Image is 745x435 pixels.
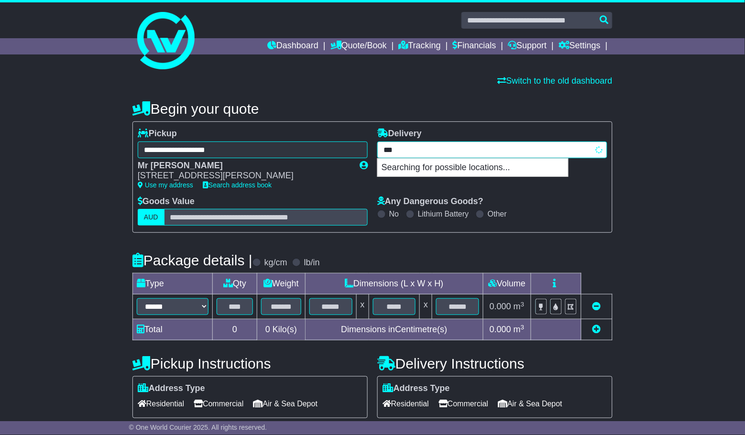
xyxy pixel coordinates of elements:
td: Volume [483,273,531,294]
td: Type [133,273,213,294]
a: Search address book [203,181,272,189]
label: Delivery [377,129,422,139]
span: Air & Sea Depot [253,396,318,411]
td: Dimensions in Centimetre(s) [305,319,483,340]
sup: 3 [521,324,525,331]
a: Quote/Book [330,38,387,54]
span: 0.000 [490,325,511,334]
label: Lithium Battery [418,209,469,218]
a: Financials [453,38,496,54]
a: Remove this item [592,302,601,311]
h4: Package details | [132,252,252,268]
a: Use my address [138,181,193,189]
label: Address Type [138,383,205,394]
span: Commercial [194,396,243,411]
label: Any Dangerous Goods? [377,196,483,207]
td: Kilo(s) [257,319,306,340]
a: Support [508,38,547,54]
a: Add new item [592,325,601,334]
h4: Delivery Instructions [377,356,613,371]
span: 0 [265,325,270,334]
span: Residential [383,396,429,411]
label: No [389,209,399,218]
a: Settings [559,38,601,54]
span: © One World Courier 2025. All rights reserved. [129,424,267,432]
td: x [356,294,369,319]
div: Mr [PERSON_NAME] [138,161,350,171]
h4: Pickup Instructions [132,356,368,371]
label: Address Type [383,383,450,394]
typeahead: Please provide city [377,141,607,158]
span: Commercial [438,396,488,411]
p: Searching for possible locations... [378,159,568,177]
label: Goods Value [138,196,195,207]
div: [STREET_ADDRESS][PERSON_NAME] [138,171,350,181]
label: kg/cm [264,258,287,268]
a: Switch to the old dashboard [498,76,613,86]
label: Pickup [138,129,177,139]
td: Total [133,319,213,340]
td: Qty [213,273,257,294]
span: m [514,325,525,334]
span: m [514,302,525,311]
td: 0 [213,319,257,340]
label: lb/in [304,258,320,268]
td: Dimensions (L x W x H) [305,273,483,294]
label: AUD [138,209,164,226]
label: Other [488,209,507,218]
h4: Begin your quote [132,101,613,117]
span: Air & Sea Depot [498,396,563,411]
td: x [420,294,432,319]
span: 0.000 [490,302,511,311]
span: Residential [138,396,184,411]
td: Weight [257,273,306,294]
sup: 3 [521,301,525,308]
a: Dashboard [267,38,318,54]
a: Tracking [399,38,441,54]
